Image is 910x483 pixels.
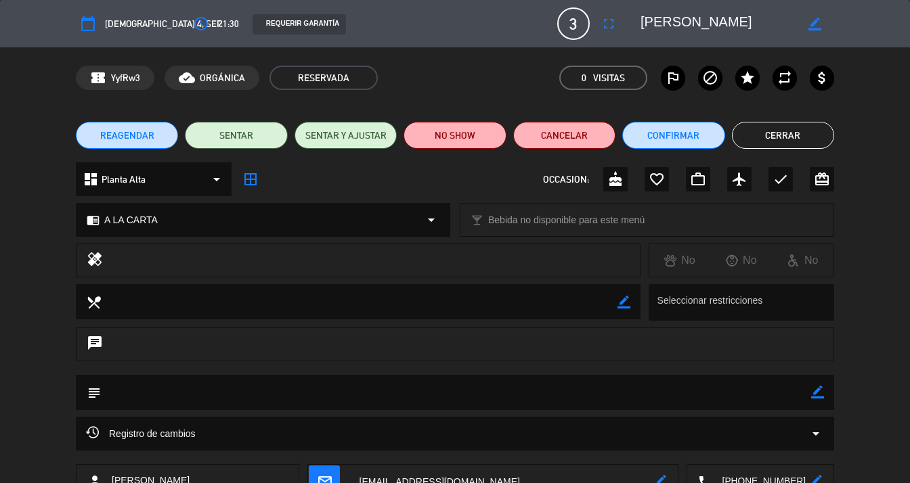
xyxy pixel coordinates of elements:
[423,212,439,228] i: arrow_drop_down
[772,252,833,269] div: No
[582,70,586,86] span: 0
[80,16,96,32] i: calendar_today
[179,70,195,86] i: cloud_done
[710,252,772,269] div: No
[83,171,99,187] i: dashboard
[105,16,223,31] span: [DEMOGRAPHIC_DATA] 4, sep.
[87,251,103,270] i: healing
[814,171,830,187] i: card_giftcard
[193,16,209,32] i: access_time
[557,7,590,40] span: 3
[86,385,101,400] i: subject
[731,171,747,187] i: airplanemode_active
[76,11,100,36] button: calendar_today
[90,70,106,86] span: confirmation_number
[295,122,397,149] button: SENTAR Y AJUSTAR
[690,171,706,187] i: work_outline
[607,171,624,187] i: cake
[87,214,100,227] i: chrome_reader_mode
[597,11,621,36] button: fullscreen
[104,212,158,228] span: A LA CARTA
[269,66,378,90] span: RESERVADA
[253,14,346,34] div: REQUERIR GARANTÍA
[811,386,824,398] i: border_color
[593,70,625,86] em: Visitas
[189,11,213,36] button: access_time
[200,70,245,86] span: ORGÁNICA
[777,70,793,86] i: repeat
[702,70,718,86] i: block
[76,122,178,149] button: REAGENDAR
[218,16,239,31] span: 21:30
[814,70,830,86] i: attach_money
[86,294,101,309] i: local_dining
[185,122,287,149] button: SENTAR
[808,18,821,30] i: border_color
[649,252,711,269] div: No
[739,70,756,86] i: star
[543,172,589,187] span: OCCASION:
[622,122,724,149] button: Confirmar
[209,171,225,187] i: arrow_drop_down
[808,425,824,442] i: arrow_drop_down
[471,214,483,227] i: local_bar
[404,122,506,149] button: NO SHOW
[732,122,834,149] button: Cerrar
[102,172,146,187] span: Planta Alta
[488,212,645,228] span: Bebida no disponible para este menú
[100,129,154,143] span: REAGENDAR
[513,122,615,149] button: Cancelar
[111,70,140,86] span: YyfRw3
[601,16,617,32] i: fullscreen
[665,70,681,86] i: outlined_flag
[87,335,103,354] i: chat
[617,296,630,308] i: border_color
[649,171,665,187] i: favorite_border
[86,425,196,442] span: Registro de cambios
[773,171,789,187] i: check
[242,171,259,187] i: border_all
